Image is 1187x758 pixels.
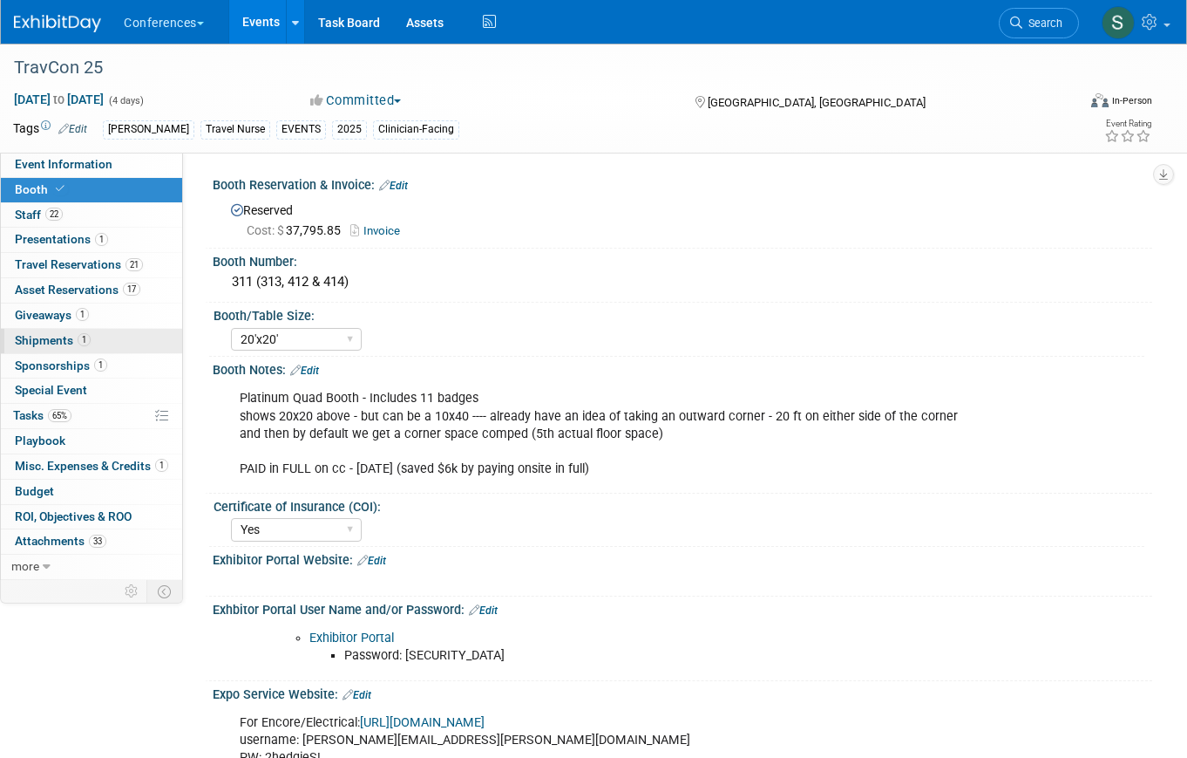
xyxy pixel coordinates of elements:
[15,434,65,447] span: Playbook
[357,555,386,567] a: Edit
[1,505,182,529] a: ROI, Objectives & ROO
[213,249,1152,270] div: Booth Number:
[48,409,71,422] span: 65%
[1,228,182,252] a: Presentations1
[1,555,182,579] a: more
[469,604,498,617] a: Edit
[213,597,1152,619] div: Exhbitor Portal User Name and/or Password:
[214,494,1144,516] div: Certificate of Insurance (COI):
[11,559,39,573] span: more
[103,120,194,139] div: [PERSON_NAME]
[1,354,182,379] a: Sponsorships1
[123,283,140,296] span: 17
[14,15,101,32] img: ExhibitDay
[8,52,1055,84] div: TravCon 25
[15,182,68,196] span: Booth
[45,208,63,221] span: 22
[350,224,409,237] a: Invoice
[214,303,1144,324] div: Booth/Table Size:
[1,429,182,454] a: Playbook
[290,365,319,377] a: Edit
[15,257,143,271] span: Travel Reservations
[1104,120,1151,128] div: Event Rating
[213,357,1152,379] div: Booth Notes:
[1,153,182,177] a: Event Information
[155,459,168,472] span: 1
[344,647,959,665] li: Password: [SECURITY_DATA]
[78,333,91,346] span: 1
[15,383,87,397] span: Special Event
[15,308,89,322] span: Giveaways
[15,359,107,372] span: Sponsorships
[117,580,147,603] td: Personalize Event Tab Strip
[247,223,286,237] span: Cost: $
[708,96,926,109] span: [GEOGRAPHIC_DATA], [GEOGRAPHIC_DATA]
[379,180,408,192] a: Edit
[332,120,367,139] div: 2025
[56,184,64,194] i: Booth reservation complete
[1,178,182,202] a: Booth
[95,233,108,246] span: 1
[226,269,1139,296] div: 311 (313, 412 & 414)
[200,120,270,139] div: Travel Nurse
[13,120,87,140] td: Tags
[15,484,54,498] span: Budget
[213,681,1152,704] div: Expo Service Website:
[1091,93,1109,107] img: Format-Inperson.png
[213,172,1152,195] div: Booth Reservation & Invoice:
[373,120,459,139] div: Clinician-Facing
[107,95,144,106] span: (4 days)
[76,308,89,321] span: 1
[1,278,182,303] a: Asset Reservations17
[1,404,182,428] a: Tasks65%
[94,359,107,372] span: 1
[1,329,182,353] a: Shipments1
[15,157,112,171] span: Event Information
[226,197,1139,240] div: Reserved
[1111,94,1152,107] div: In-Person
[984,91,1152,117] div: Event Format
[58,123,87,135] a: Edit
[1,529,182,554] a: Attachments33
[360,715,485,730] a: [URL][DOMAIN_NAME]
[1,203,182,228] a: Staff22
[309,631,394,645] a: Exhibitor Portal
[15,283,140,297] span: Asset Reservations
[1022,17,1062,30] span: Search
[15,333,91,347] span: Shipments
[51,92,67,106] span: to
[1,304,182,328] a: Giveaways1
[276,120,326,139] div: EVENTS
[999,8,1079,38] a: Search
[1,480,182,504] a: Budget
[147,580,183,603] td: Toggle Event Tabs
[15,534,106,548] span: Attachments
[13,92,105,107] span: [DATE] [DATE]
[125,258,143,271] span: 21
[247,223,348,237] span: 37,795.85
[15,509,132,523] span: ROI, Objectives & ROO
[15,459,168,473] span: Misc. Expenses & Credits
[1,454,182,479] a: Misc. Expenses & Credits1
[15,208,63,222] span: Staff
[1102,6,1135,39] img: Sophie Buffo
[15,232,108,246] span: Presentations
[89,535,106,548] span: 33
[343,689,371,701] a: Edit
[13,408,71,422] span: Tasks
[1,253,182,277] a: Travel Reservations21
[304,92,408,110] button: Committed
[227,381,969,486] div: Platinum Quad Booth - Includes 11 badges shows 20x20 above - but can be a 10x40 ---- already have...
[1,379,182,403] a: Special Event
[213,547,1152,570] div: Exhibitor Portal Website:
